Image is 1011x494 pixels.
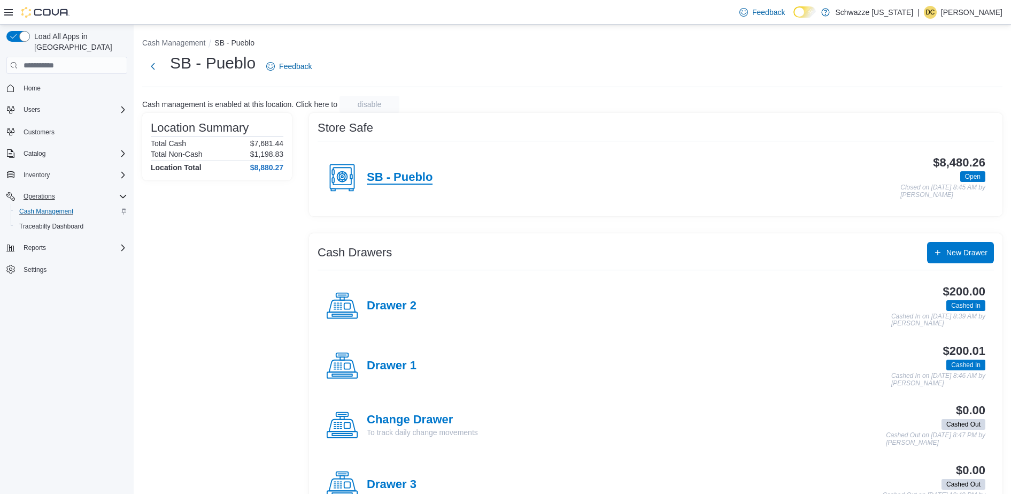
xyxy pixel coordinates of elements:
p: Cashed In on [DATE] 8:46 AM by [PERSON_NAME] [891,373,985,387]
button: disable [339,96,399,113]
span: disable [358,99,381,110]
button: Inventory [2,168,132,183]
span: Home [19,81,127,95]
p: $7,681.44 [250,139,283,148]
button: Reports [2,240,132,255]
span: Settings [24,265,47,274]
span: Users [19,103,127,116]
span: Inventory [24,171,50,179]
span: Reports [24,244,46,252]
h4: Change Drawer [367,413,478,427]
a: Cash Management [15,205,78,218]
h4: SB - Pueblo [367,171,433,185]
button: Next [142,56,164,77]
a: Feedback [735,2,789,23]
p: Cashed In on [DATE] 8:39 AM by [PERSON_NAME] [891,313,985,328]
h3: Location Summary [151,121,249,134]
span: Settings [19,263,127,276]
span: Catalog [19,147,127,160]
span: Cashed In [951,301,981,310]
span: Customers [19,125,127,138]
nav: An example of EuiBreadcrumbs [142,37,1002,50]
p: Cashed Out on [DATE] 8:47 PM by [PERSON_NAME] [886,432,985,446]
span: Catalog [24,149,45,158]
p: To track daily change movements [367,427,478,438]
a: Traceabilty Dashboard [15,220,88,233]
h6: Total Non-Cash [151,150,203,158]
h4: Location Total [151,163,202,172]
h4: Drawer 2 [367,299,416,313]
h3: Store Safe [318,121,373,134]
button: New Drawer [927,242,994,263]
a: Customers [19,126,59,139]
a: Home [19,82,45,95]
button: Cash Management [11,204,132,219]
p: [PERSON_NAME] [941,6,1002,19]
span: Reports [19,241,127,254]
button: Catalog [2,146,132,161]
h3: $0.00 [956,404,985,417]
span: Operations [24,192,55,201]
span: Cashed Out [946,420,981,429]
button: Operations [2,189,132,204]
button: Operations [19,190,59,203]
p: $1,198.83 [250,150,283,158]
span: Open [960,171,985,182]
span: Traceabilty Dashboard [15,220,127,233]
span: Cashed In [951,360,981,370]
h6: Total Cash [151,139,186,148]
span: Traceabilty Dashboard [19,222,83,231]
button: Users [19,103,44,116]
span: New Drawer [946,247,987,258]
span: Cashed Out [941,419,985,430]
span: Feedback [279,61,312,72]
input: Dark Mode [793,6,816,18]
p: Schwazze [US_STATE] [835,6,913,19]
span: Cash Management [19,207,73,216]
span: Cash Management [15,205,127,218]
a: Settings [19,263,51,276]
span: Cashed In [946,300,985,311]
button: Settings [2,262,132,277]
h3: $8,480.26 [933,156,985,169]
h3: $0.00 [956,464,985,477]
a: Feedback [262,56,316,77]
h3: $200.00 [943,285,985,298]
span: Load All Apps in [GEOGRAPHIC_DATA] [30,31,127,52]
p: | [917,6,920,19]
span: Cashed Out [946,480,981,489]
h3: $200.01 [943,345,985,358]
button: Traceabilty Dashboard [11,219,132,234]
span: Home [24,84,41,93]
button: Customers [2,124,132,139]
span: Cashed Out [941,479,985,490]
span: Operations [19,190,127,203]
div: Daniel castillo [924,6,937,19]
button: Reports [19,241,50,254]
img: Cova [21,7,70,18]
button: Cash Management [142,39,205,47]
button: Users [2,102,132,117]
button: Inventory [19,169,54,181]
span: Cashed In [946,360,985,370]
button: Home [2,80,132,96]
span: Inventory [19,169,127,181]
span: Dc [925,6,935,19]
h4: $8,880.27 [250,163,283,172]
p: Cash management is enabled at this location. Click here to [142,100,337,109]
span: Users [24,105,40,114]
span: Customers [24,128,55,136]
h4: Drawer 3 [367,478,416,492]
span: Open [965,172,981,181]
button: Catalog [19,147,50,160]
h3: Cash Drawers [318,246,392,259]
h1: SB - Pueblo [170,52,256,74]
nav: Complex example [6,76,127,305]
h4: Drawer 1 [367,359,416,373]
span: Feedback [752,7,785,18]
p: Closed on [DATE] 8:45 AM by [PERSON_NAME] [900,184,985,199]
button: SB - Pueblo [214,39,254,47]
